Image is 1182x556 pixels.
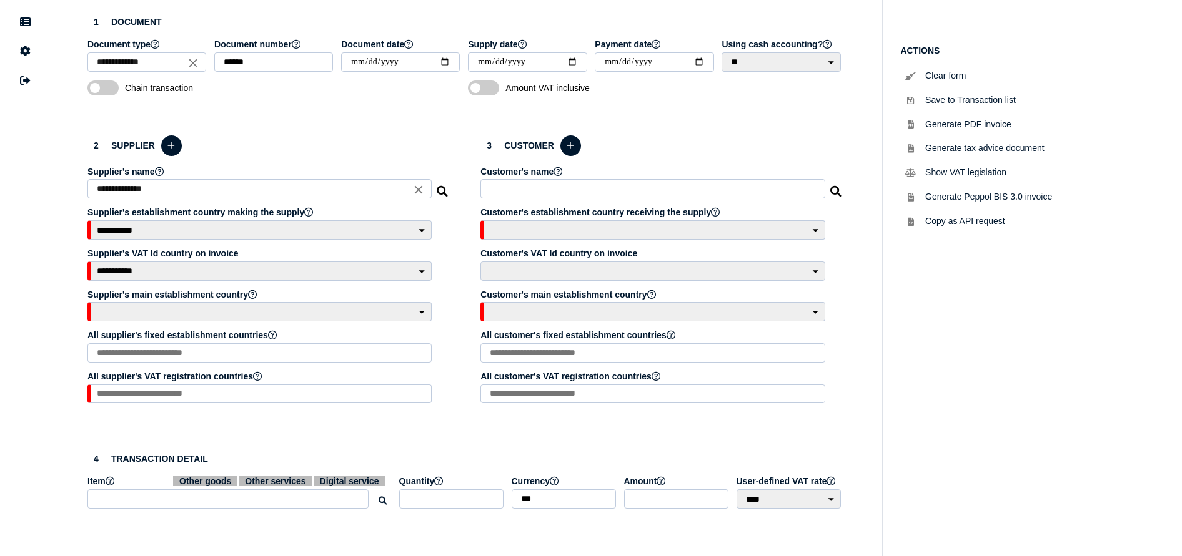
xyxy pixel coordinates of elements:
[87,290,434,300] label: Supplier's main establishment country
[214,39,335,49] label: Document number
[722,39,842,49] label: Using cash accounting?
[480,137,498,154] div: 3
[399,476,505,486] label: Quantity
[87,39,208,49] label: Document type
[737,476,843,486] label: User-defined VAT rate
[480,134,842,158] h3: Customer
[480,290,827,300] label: Customer's main establishment country
[12,67,38,94] button: Sign out
[87,476,393,486] label: Item
[239,476,312,486] span: Other services
[412,183,425,197] i: Close
[480,248,827,258] label: Customer's VAT Id country on invoice
[560,135,581,156] button: Add a new customer to the database
[75,437,855,530] section: Define the item, and answer additional questions
[87,13,843,31] h3: Document
[12,38,38,64] button: Manage settings
[87,134,449,158] h3: Supplier
[901,46,1139,56] h1: Actions
[512,476,618,486] label: Currency
[480,330,827,340] label: All customer's fixed establishment countries
[87,330,434,340] label: All supplier's fixed establishment countries
[505,83,637,93] span: Amount VAT inclusive
[480,167,827,177] label: Customer's name
[468,39,589,49] label: Supply date
[87,371,434,381] label: All supplier's VAT registration countries
[87,137,105,154] div: 2
[87,167,434,177] label: Supplier's name
[12,9,38,35] button: Data manager
[186,56,200,69] i: Close
[480,207,827,217] label: Customer's establishment country receiving the supply
[87,39,208,80] app-field: Select a document type
[75,121,462,425] section: Define the seller
[87,13,105,31] div: 1
[87,207,434,217] label: Supplier's establishment country making the supply
[314,476,385,486] span: Digital service
[372,490,393,511] button: Search for an item by HS code or use natural language description
[624,476,730,486] label: Amount
[87,450,843,467] h3: Transaction detail
[437,182,449,192] i: Search for a dummy seller
[87,248,434,258] label: Supplier's VAT Id country on invoice
[341,39,462,49] label: Document date
[595,39,715,49] label: Payment date
[830,182,843,192] i: Search for a dummy customer
[87,450,105,467] div: 4
[125,83,256,93] span: Chain transaction
[161,135,182,156] button: Add a new supplier to the database
[173,476,237,486] span: Other goods
[480,371,827,381] label: All customer's VAT registration countries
